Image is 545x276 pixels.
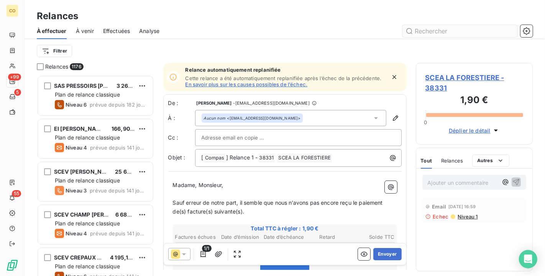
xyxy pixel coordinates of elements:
[14,89,21,96] span: 5
[45,63,68,71] span: Relances
[112,125,135,132] span: 166,90 €
[139,27,159,35] span: Analyse
[202,154,204,161] span: [
[90,102,147,108] span: prévue depuis 182 jours
[37,9,78,23] h3: Relances
[90,145,147,151] span: prévue depuis 141 jours
[54,82,144,89] span: SAS PRESSOIRS [PERSON_NAME]
[54,211,138,218] span: SCEV CHAMP [PERSON_NAME]
[519,250,537,268] div: Open Intercom Messenger
[197,101,232,105] span: [PERSON_NAME]
[66,230,87,237] span: Niveau 4
[447,126,502,135] button: Déplier le détail
[185,75,382,81] span: Cette relance a été automatiquement replanifiée après l’échec de la précédente.
[54,168,144,175] span: SCEV [PERSON_NAME]-CERESER
[402,25,517,37] input: Rechercher
[66,145,87,151] span: Niveau 4
[472,154,509,167] button: Autres
[263,233,306,241] th: Date d’échéance
[55,177,120,184] span: Plan de relance classique
[218,233,261,241] th: Date d’émission
[168,99,195,107] span: De :
[173,199,384,215] span: Sauf erreur de notre part, il semble que nous n’avons pas encore reçu le paiement de(s) facture(s...
[6,259,18,271] img: Logo LeanPay
[90,230,147,237] span: prévue depuis 141 jours
[441,158,463,164] span: Relances
[202,132,284,143] input: Adresse email en copie ...
[424,119,427,125] span: 0
[373,248,401,260] button: Envoyer
[54,125,106,132] span: EI [PERSON_NAME]
[168,114,195,122] label: À :
[76,27,94,35] span: À venir
[175,233,218,241] th: Factures échues
[226,154,258,161] span: ] Relance 1 -
[306,233,348,241] th: Retard
[110,254,137,261] span: 4 195,19 €
[432,204,447,210] span: Email
[8,74,21,80] span: +99
[12,190,21,197] span: 55
[173,182,223,188] span: Madame, Monsieur,
[115,168,147,175] span: 25 600,51 €
[90,187,147,194] span: prévue depuis 141 jours
[103,27,130,35] span: Effectuées
[277,154,332,163] span: SCEA LA FORESTIERE
[168,154,185,161] span: Objet :
[349,233,395,241] th: Solde TTC
[66,102,87,108] span: Niveau 6
[115,211,144,218] span: 6 683,67 €
[233,101,309,105] span: - [EMAIL_ADDRESS][DOMAIN_NAME]
[117,82,146,89] span: 3 269,76 €
[174,225,396,232] span: Total TTC à régler : 1,90 €
[421,158,432,164] span: Tout
[433,214,449,220] span: Echec
[37,27,67,35] span: À effectuer
[168,134,195,141] label: Cc :
[204,115,301,121] div: <[EMAIL_ADDRESS][DOMAIN_NAME]>
[185,67,386,73] span: Relance automatiquement replanifiée
[267,269,302,276] span: Voir la facture
[54,254,108,261] span: SCEV CREPAUX FILS
[55,91,120,98] span: Plan de relance classique
[70,63,84,70] span: 1176
[457,214,478,220] span: Niveau 1
[37,75,154,276] div: grid
[204,115,225,121] em: Aucun nom
[204,154,226,163] span: Compas
[258,154,275,163] span: 38331
[425,72,524,93] span: SCEA LA FORESTIERE - 38331
[55,134,120,141] span: Plan de relance classique
[66,187,87,194] span: Niveau 3
[449,127,491,135] span: Déplier le détail
[55,220,120,227] span: Plan de relance classique
[448,204,476,209] span: [DATE] 16:59
[425,93,524,108] h3: 1,90 €
[55,263,120,269] span: Plan de relance classique
[202,245,211,252] span: 1/1
[6,5,18,17] div: CO
[185,81,308,87] a: En savoir plus sur les causes possibles de l’échec.
[37,45,72,57] button: Filtrer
